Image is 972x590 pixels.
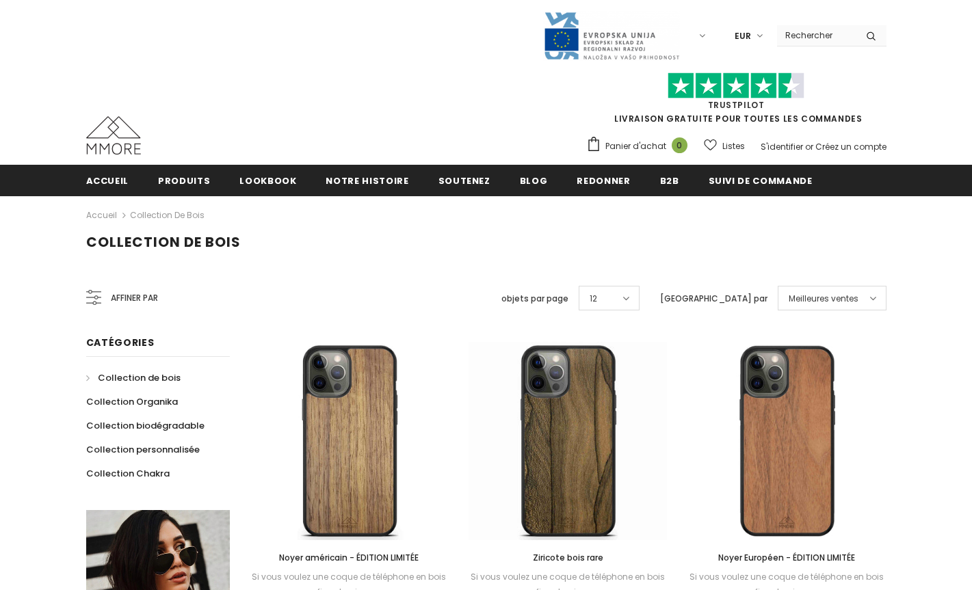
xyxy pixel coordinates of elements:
a: Notre histoire [326,165,408,196]
span: Panier d'achat [605,139,666,153]
span: Collection Organika [86,395,178,408]
a: Produits [158,165,210,196]
span: Blog [520,174,548,187]
a: Noyer Européen - ÉDITION LIMITÉE [687,550,886,565]
a: Blog [520,165,548,196]
a: Collection de bois [86,366,181,390]
a: Listes [704,134,745,158]
span: or [805,141,813,152]
a: TrustPilot [708,99,765,111]
a: Collection Chakra [86,461,170,485]
a: soutenez [438,165,490,196]
span: Affiner par [111,291,158,306]
a: Noyer américain - ÉDITION LIMITÉE [250,550,449,565]
a: Accueil [86,165,129,196]
img: Faites confiance aux étoiles pilotes [668,72,804,99]
span: EUR [735,29,751,43]
span: 12 [590,292,597,306]
span: soutenez [438,174,490,187]
span: Collection de bois [86,232,241,252]
span: Noyer Européen - ÉDITION LIMITÉE [718,552,855,563]
a: B2B [660,165,679,196]
a: Collection personnalisée [86,438,200,461]
span: LIVRAISON GRATUITE POUR TOUTES LES COMMANDES [586,79,886,124]
span: Collection personnalisée [86,443,200,456]
a: Collection biodégradable [86,414,205,438]
span: 0 [672,137,687,153]
span: Catégories [86,336,155,349]
a: Panier d'achat 0 [586,136,694,157]
a: Ziricote bois rare [469,550,667,565]
img: Cas MMORE [86,116,141,155]
a: Redonner [577,165,630,196]
span: Accueil [86,174,129,187]
a: Créez un compte [815,141,886,152]
span: Notre histoire [326,174,408,187]
a: Accueil [86,207,117,224]
span: Ziricote bois rare [533,552,603,563]
span: Redonner [577,174,630,187]
a: Collection Organika [86,390,178,414]
a: Suivi de commande [709,165,813,196]
span: B2B [660,174,679,187]
span: Lookbook [239,174,296,187]
span: Collection Chakra [86,467,170,480]
img: Javni Razpis [543,11,680,61]
a: Lookbook [239,165,296,196]
span: Collection biodégradable [86,419,205,432]
a: Collection de bois [130,209,205,221]
label: objets par page [501,292,568,306]
input: Search Site [777,25,856,45]
a: Javni Razpis [543,29,680,41]
a: S'identifier [761,141,803,152]
span: Collection de bois [98,371,181,384]
span: Suivi de commande [709,174,813,187]
span: Meilleures ventes [789,292,858,306]
label: [GEOGRAPHIC_DATA] par [660,292,767,306]
span: Produits [158,174,210,187]
span: Noyer américain - ÉDITION LIMITÉE [279,552,419,563]
span: Listes [722,139,745,153]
